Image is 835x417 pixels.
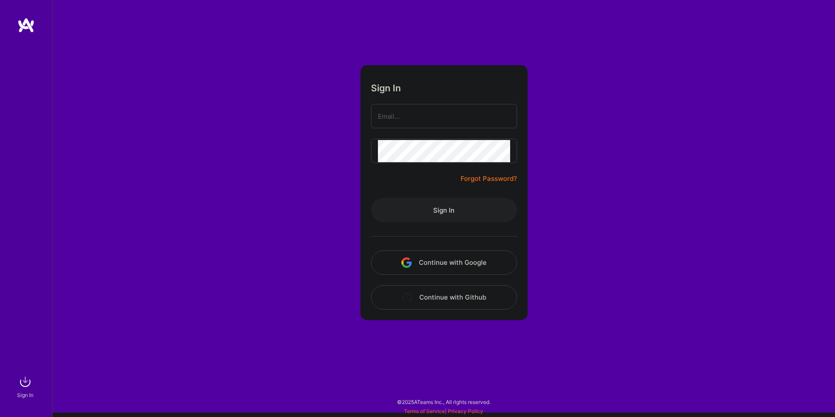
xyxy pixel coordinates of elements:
a: Privacy Policy [448,408,483,414]
input: Email... [378,105,510,127]
button: Continue with Github [371,285,517,310]
img: icon [401,257,412,268]
h3: Sign In [371,83,401,93]
a: sign inSign In [18,373,34,400]
a: Forgot Password? [461,173,517,184]
span: | [404,408,483,414]
img: sign in [17,373,34,390]
img: logo [17,17,35,33]
a: Terms of Service [404,408,445,414]
img: icon [402,292,412,303]
div: Sign In [17,390,33,400]
button: Continue with Google [371,250,517,275]
button: Sign In [371,198,517,222]
div: © 2025 ATeams Inc., All rights reserved. [52,391,835,413]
